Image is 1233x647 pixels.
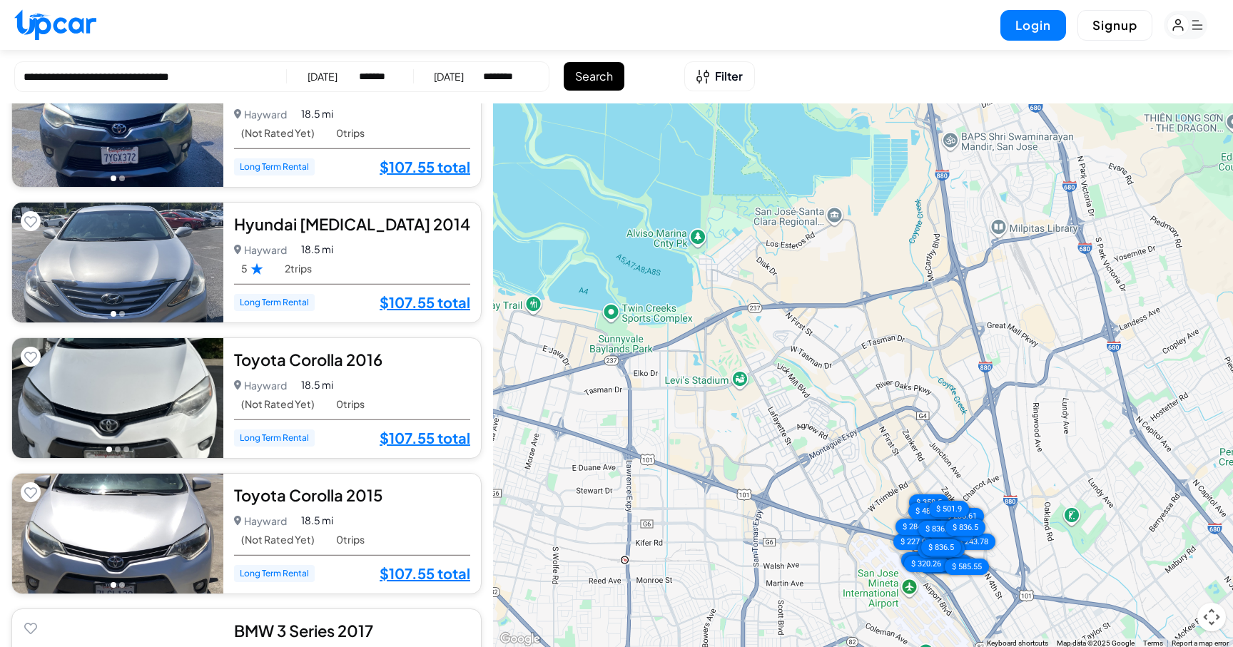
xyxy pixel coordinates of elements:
[336,534,365,546] span: 0 trips
[940,507,984,524] div: $ 236.61
[234,511,288,531] p: Hayward
[234,484,470,506] div: Toyota Corolla 2015
[241,534,315,546] span: (Not Rated Yet)
[12,67,223,187] img: Car Image
[684,61,755,91] button: Open filters
[893,533,938,549] div: $ 227.05
[715,68,743,85] span: Filter
[234,429,315,447] span: Long Term Rental
[380,429,470,447] a: $107.55 total
[928,500,968,516] div: $ 501.9
[921,539,961,556] div: $ 836.5
[951,533,995,549] div: $ 243.78
[301,513,333,528] span: 18.5 mi
[241,263,263,275] span: 5
[918,520,958,536] div: $ 836.5
[12,203,223,322] img: Car Image
[234,375,288,395] p: Hayward
[119,582,125,588] button: Go to photo 2
[21,482,41,502] button: Add to favorites
[111,582,116,588] button: Go to photo 1
[1000,10,1066,41] button: Login
[115,447,121,452] button: Go to photo 2
[21,618,41,638] button: Add to favorites
[380,158,470,176] a: $107.55 total
[285,263,312,275] span: 2 trips
[14,9,96,40] img: Upcar Logo
[234,158,315,175] span: Long Term Rental
[119,175,125,181] button: Go to photo 2
[1197,603,1226,631] button: Map camera controls
[901,551,945,568] div: $ 227.05
[234,294,315,311] span: Long Term Rental
[1143,639,1163,647] a: Terms (opens in new tab)
[12,338,223,458] img: Car Image
[301,106,333,121] span: 18.5 mi
[21,211,41,231] button: Add to favorites
[945,519,985,536] div: $ 836.5
[308,69,338,83] div: [DATE]
[924,541,964,557] div: $ 836.5
[241,127,315,139] span: (Not Rated Yet)
[380,293,470,312] a: $107.55 total
[119,311,125,317] button: Go to photo 2
[250,263,263,275] img: Star Rating
[111,311,116,317] button: Go to photo 1
[301,242,333,257] span: 18.5 mi
[106,447,112,452] button: Go to photo 1
[336,127,365,139] span: 0 trips
[564,62,624,91] button: Search
[918,541,958,558] div: $ 836.5
[234,213,470,235] div: Hyundai [MEDICAL_DATA] 2014
[234,349,470,370] div: Toyota Corolla 2016
[895,518,940,534] div: $ 284.41
[903,556,948,572] div: $ 320.26
[1057,639,1135,647] span: Map data ©2025 Google
[21,347,41,367] button: Add to favorites
[918,556,963,573] div: $ 236.61
[336,398,365,410] span: 0 trips
[234,565,315,582] span: Long Term Rental
[944,558,988,574] div: $ 585.55
[234,620,470,641] div: BMW 3 Series 2017
[1077,10,1152,41] button: Signup
[380,564,470,583] a: $107.55 total
[111,175,116,181] button: Go to photo 1
[234,240,288,260] p: Hayward
[241,398,315,410] span: (Not Rated Yet)
[908,502,952,519] div: $ 487.56
[123,447,129,452] button: Go to photo 3
[434,69,464,83] div: [DATE]
[12,474,223,593] img: Car Image
[301,377,333,392] span: 18.5 mi
[1172,639,1229,647] a: Report a map error
[234,104,288,124] p: Hayward
[909,494,949,511] div: $ 358.5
